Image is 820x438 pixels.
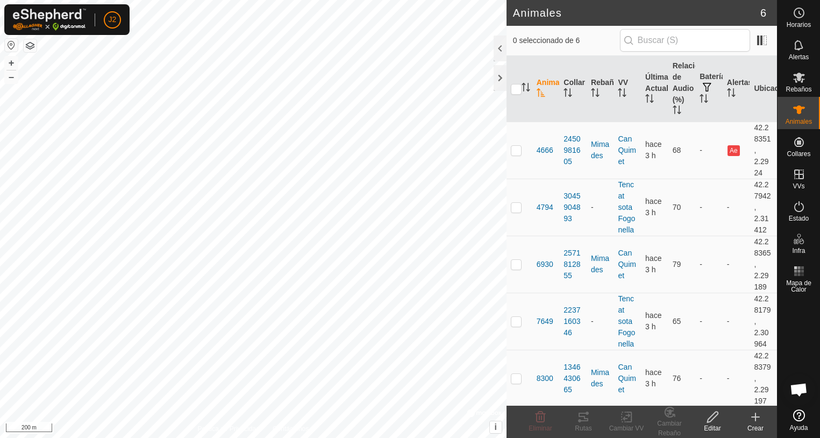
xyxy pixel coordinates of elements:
th: Animal [532,56,560,122]
div: Editar [691,423,734,433]
span: 27 ago 2025, 11:01 [645,368,661,388]
div: 2450981605 [564,133,582,167]
th: Alertas [723,56,750,122]
td: - [723,293,750,350]
button: Restablecer Mapa [5,39,18,52]
span: Alertas [789,54,809,60]
div: Rutas [562,423,605,433]
span: VVs [793,183,804,189]
span: Ayuda [790,425,808,431]
p-sorticon: Activar para ordenar [522,84,530,93]
span: Collares [787,151,810,157]
span: 6930 [537,259,553,270]
span: 4666 [537,145,553,156]
p-sorticon: Activar para ordenar [618,90,626,98]
a: Can Quimet [618,135,636,166]
span: 79 [673,260,681,269]
button: – [5,70,18,83]
h2: Animales [513,6,760,19]
div: Crear [734,423,777,433]
span: Rebaños [786,86,811,93]
th: Collar [559,56,587,122]
a: Can Quimet [618,363,636,394]
p-sorticon: Activar para ordenar [645,96,654,104]
span: 7649 [537,316,553,327]
span: Eliminar [529,425,552,432]
td: - [695,350,723,407]
span: i [495,422,497,432]
p-sorticon: Activar para ordenar [727,90,736,98]
div: Cambiar Rebaño [648,419,691,438]
a: Tencat sota Fogonella [618,180,635,234]
span: 4794 [537,202,553,213]
p-sorticon: Activar para ordenar [537,90,545,98]
p-sorticon: Activar para ordenar [673,107,681,116]
th: Ubicación [750,56,777,122]
td: 42.27942, 2.31412 [750,179,777,236]
a: Política de Privacidad [197,424,259,434]
div: Mimades [591,367,610,390]
span: Animales [786,118,812,125]
button: Ae [728,145,739,156]
span: 27 ago 2025, 10:46 [645,197,661,217]
span: 8300 [537,373,553,384]
a: Contáctenos [273,424,309,434]
div: 3045904893 [564,190,582,224]
div: 2571812855 [564,248,582,281]
td: - [695,293,723,350]
a: Ayuda [778,405,820,435]
button: Capas del Mapa [24,39,37,52]
img: Logo Gallagher [13,9,86,31]
a: Tencat sota Fogonella [618,294,635,348]
span: Infra [792,248,805,254]
input: Buscar (S) [620,29,750,52]
td: 42.28351, 2.2924 [750,122,777,179]
th: Rebaño [587,56,614,122]
span: Horarios [787,22,811,28]
span: 6 [760,5,766,21]
td: - [695,179,723,236]
th: Relación de Audio (%) [668,56,696,122]
span: Estado [789,215,809,222]
button: + [5,56,18,69]
div: - [591,202,610,213]
div: Mimades [591,139,610,161]
span: 65 [673,317,681,326]
td: 42.28365, 2.29189 [750,236,777,293]
td: - [695,236,723,293]
p-sorticon: Activar para ordenar [700,96,708,104]
th: Última Actualización [641,56,668,122]
span: 0 seleccionado de 6 [513,35,620,46]
span: 27 ago 2025, 11:01 [645,254,661,274]
span: 27 ago 2025, 11:01 [645,140,661,160]
div: 1346430665 [564,362,582,395]
p-sorticon: Activar para ordenar [591,90,600,98]
th: VV [614,56,641,122]
button: i [490,421,502,433]
td: - [723,236,750,293]
p-sorticon: Activar para ordenar [564,90,572,98]
a: Can Quimet [618,249,636,280]
span: 70 [673,203,681,211]
div: 2237160346 [564,305,582,338]
td: - [723,179,750,236]
div: - [591,316,610,327]
th: Batería [695,56,723,122]
div: Cambiar VV [605,423,648,433]
td: 42.28179, 2.30964 [750,293,777,350]
div: Mimades [591,253,610,275]
span: 68 [673,146,681,154]
td: - [695,122,723,179]
td: 42.28379, 2.29197 [750,350,777,407]
span: J2 [109,14,117,25]
span: 27 ago 2025, 11:01 [645,311,661,331]
span: Mapa de Calor [780,280,817,293]
td: - [723,350,750,407]
span: 76 [673,374,681,383]
a: Chat abierto [783,373,815,406]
